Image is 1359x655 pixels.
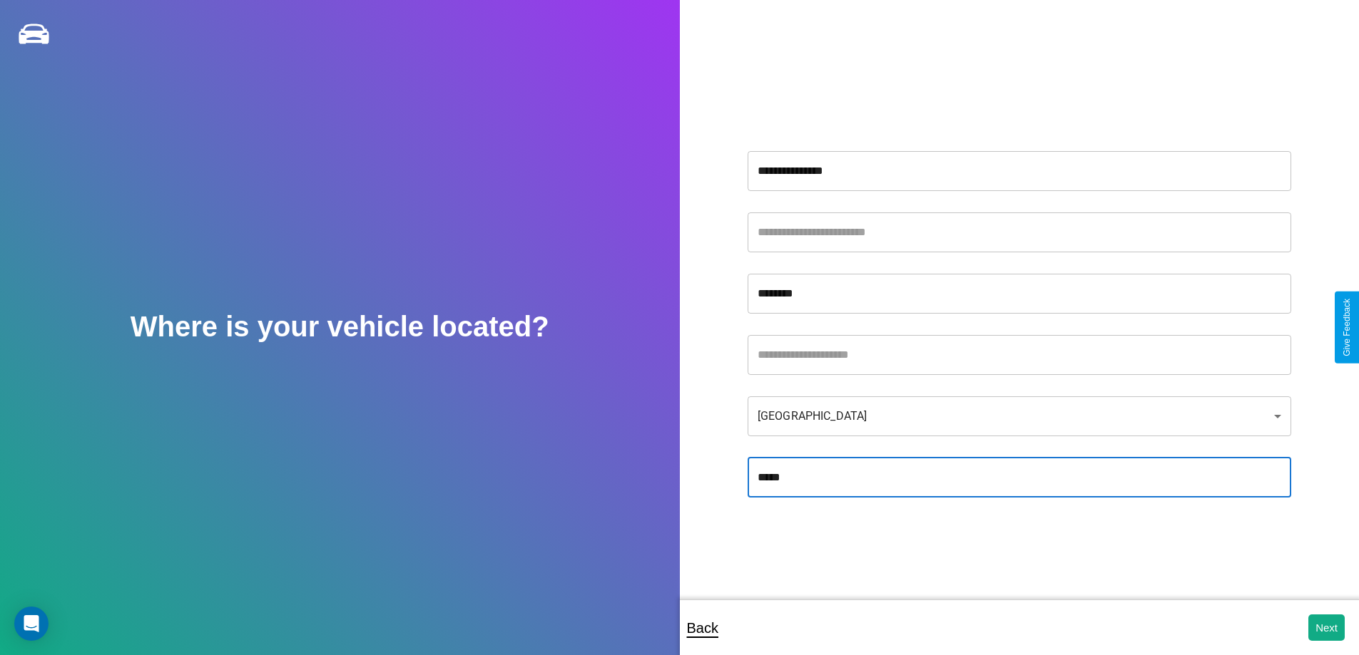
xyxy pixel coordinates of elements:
[1308,614,1345,641] button: Next
[687,615,718,641] p: Back
[14,607,49,641] div: Open Intercom Messenger
[131,311,549,343] h2: Where is your vehicle located?
[1342,299,1352,356] div: Give Feedback
[748,396,1291,436] div: [GEOGRAPHIC_DATA]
